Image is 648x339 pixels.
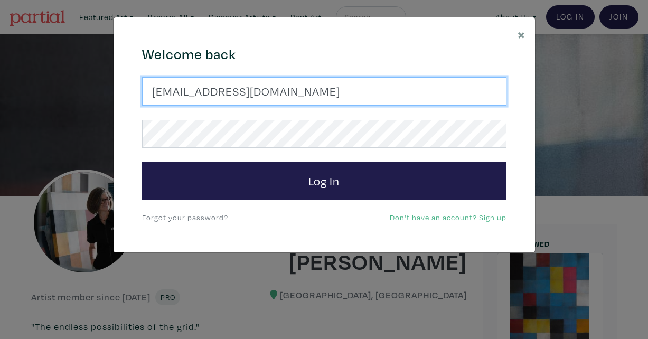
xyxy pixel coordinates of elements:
[142,212,228,222] a: Forgot your password?
[390,212,506,222] a: Don't have an account? Sign up
[508,17,535,51] button: Close
[518,25,525,43] span: ×
[142,162,506,200] button: Log In
[142,46,506,63] h4: Welcome back
[142,77,506,106] input: Your email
